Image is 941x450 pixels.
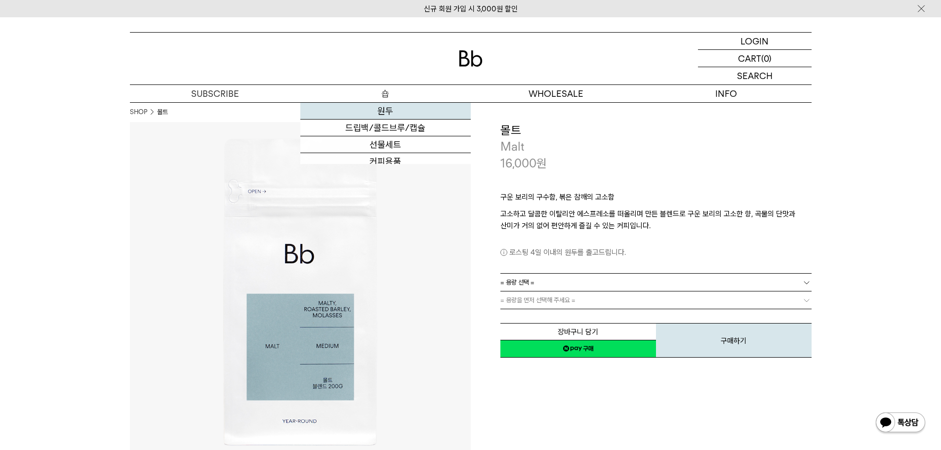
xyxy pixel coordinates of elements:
[300,120,471,136] a: 드립백/콜드브루/캡슐
[500,323,656,340] button: 장바구니 담기
[424,4,518,13] a: 신규 회원 가입 시 3,000원 할인
[737,67,773,84] p: SEARCH
[300,153,471,170] a: 커피용품
[500,208,812,232] p: 고소하고 달콤한 이탈리안 에스프레소를 떠올리며 만든 블렌드로 구운 보리의 고소한 향, 곡물의 단맛과 산미가 거의 없어 편안하게 즐길 수 있는 커피입니다.
[130,107,147,117] a: SHOP
[459,50,483,67] img: 로고
[300,103,471,120] a: 원두
[738,50,761,67] p: CART
[500,291,575,309] span: = 용량을 먼저 선택해 주세요 =
[157,107,168,117] li: 몰트
[500,246,812,258] p: 로스팅 4일 이내의 원두를 출고드립니다.
[536,156,547,170] span: 원
[656,323,812,358] button: 구매하기
[500,122,812,139] h3: 몰트
[698,50,812,67] a: CART (0)
[500,138,812,155] p: Malt
[500,340,656,358] a: 새창
[641,85,812,102] p: INFO
[698,33,812,50] a: LOGIN
[500,191,812,208] p: 구운 보리의 구수함, 볶은 참깨의 고소함
[761,50,772,67] p: (0)
[740,33,769,49] p: LOGIN
[500,274,534,291] span: = 용량 선택 =
[471,85,641,102] p: WHOLESALE
[875,411,926,435] img: 카카오톡 채널 1:1 채팅 버튼
[130,85,300,102] a: SUBSCRIBE
[300,136,471,153] a: 선물세트
[300,85,471,102] a: 숍
[500,155,547,172] p: 16,000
